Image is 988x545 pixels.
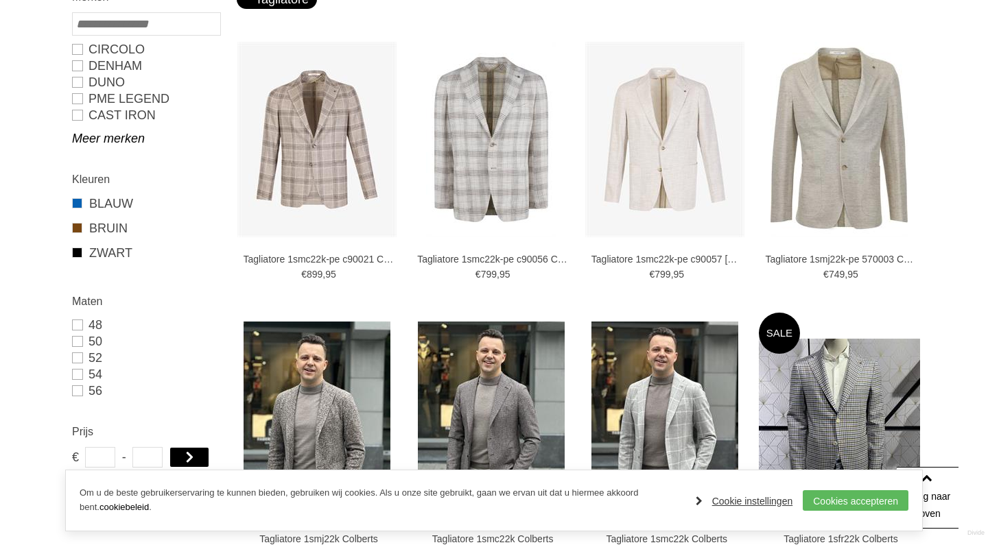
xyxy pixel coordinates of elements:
[585,42,744,237] img: Tagliatore 1smc22k-pe c90057 Colberts
[244,322,390,517] img: Tagliatore 1smj22k Colberts
[72,423,220,440] h2: Prijs
[72,293,220,310] h2: Maten
[591,533,742,545] a: Tagliatore 1smc22k Colberts
[475,269,481,280] span: €
[823,269,829,280] span: €
[649,269,655,280] span: €
[897,467,958,529] a: Terug naar boven
[122,447,126,468] span: -
[765,533,916,545] a: Tagliatore 1sfr22k Colberts
[244,533,395,545] a: Tagliatore 1smj22k Colberts
[591,322,738,517] img: Tagliatore 1smc22k Colberts
[674,269,685,280] span: 95
[967,524,985,542] a: Divide
[417,253,568,265] a: Tagliatore 1smc22k-pe c90056 Colberts
[72,366,220,383] a: 54
[72,41,220,58] a: Circolo
[418,322,565,517] img: Tagliatore 1smc22k Colberts
[759,339,920,500] img: Tagliatore 1sfr22k Colberts
[72,333,220,350] a: 50
[771,42,908,237] img: Tagliatore 1smj22k-pe 570003 Colberts
[72,317,220,333] a: 48
[655,269,670,280] span: 799
[72,447,78,468] span: €
[847,269,858,280] span: 95
[72,90,220,107] a: PME LEGEND
[845,269,847,280] span: ,
[72,74,220,90] a: Duno
[426,42,556,237] img: Tagliatore 1smc22k-pe c90056 Colberts
[72,350,220,366] a: 52
[499,269,510,280] span: 95
[72,244,220,262] a: ZWART
[671,269,674,280] span: ,
[497,269,499,280] span: ,
[591,253,742,265] a: Tagliatore 1smc22k-pe c90057 [PERSON_NAME]
[72,195,220,213] a: BLAUW
[307,269,322,280] span: 899
[72,171,220,188] h2: Kleuren
[417,533,568,545] a: Tagliatore 1smc22k Colberts
[322,269,325,280] span: ,
[99,502,149,512] a: cookiebeleid
[72,219,220,237] a: BRUIN
[72,107,220,123] a: CAST IRON
[237,42,397,237] img: Tagliatore 1smc22k-pe c90021 Colberts
[696,491,793,511] a: Cookie instellingen
[80,486,682,515] p: Om u de beste gebruikerservaring te kunnen bieden, gebruiken wij cookies. Als u onze site gebruik...
[481,269,497,280] span: 799
[244,253,395,265] a: Tagliatore 1smc22k-pe c90021 Colberts
[72,383,220,399] a: 56
[803,490,908,511] a: Cookies accepteren
[301,269,307,280] span: €
[829,269,845,280] span: 749
[325,269,336,280] span: 95
[72,58,220,74] a: DENHAM
[765,253,916,265] a: Tagliatore 1smj22k-pe 570003 Colberts
[72,130,220,147] a: Meer merken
